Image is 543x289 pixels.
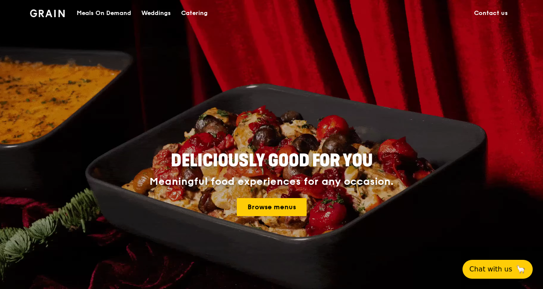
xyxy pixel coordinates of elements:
[30,9,65,17] img: Grain
[141,0,171,26] div: Weddings
[181,0,208,26] div: Catering
[469,0,513,26] a: Contact us
[171,151,373,171] span: Deliciously good for you
[176,0,213,26] a: Catering
[237,198,307,216] a: Browse menus
[117,176,426,188] div: Meaningful food experiences for any occasion.
[469,264,512,274] span: Chat with us
[77,0,131,26] div: Meals On Demand
[516,264,526,274] span: 🦙
[462,260,533,279] button: Chat with us🦙
[136,0,176,26] a: Weddings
